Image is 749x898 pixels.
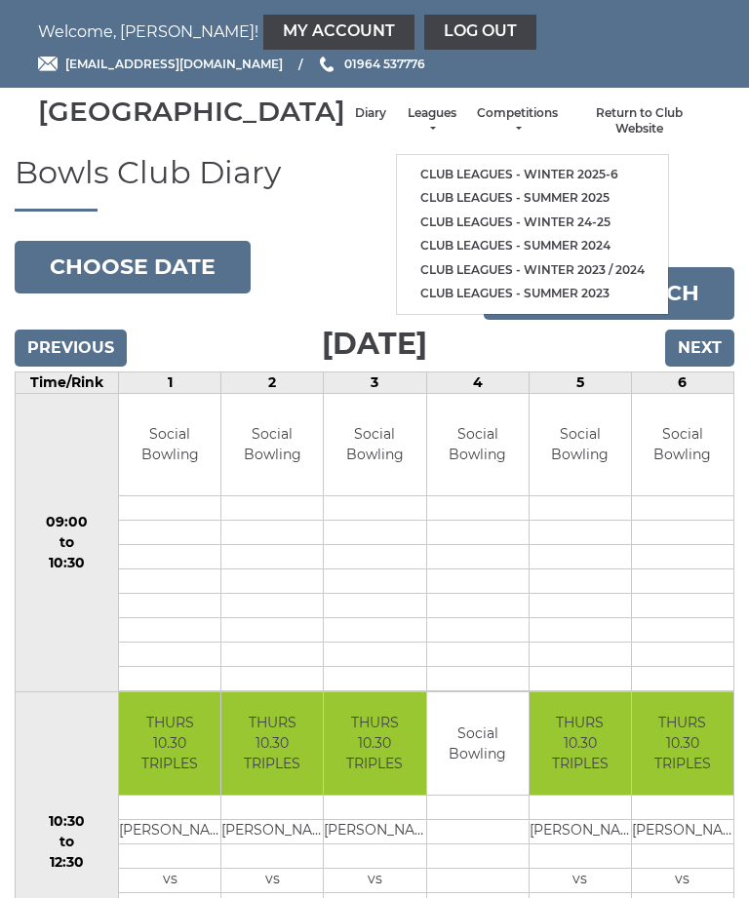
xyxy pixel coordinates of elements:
[324,371,426,393] td: 3
[529,371,631,393] td: 5
[317,55,425,73] a: Phone us 01964 537776
[15,155,734,212] h1: Bowls Club Diary
[324,819,425,843] td: [PERSON_NAME]
[397,163,668,187] a: Club leagues - Winter 2025-6
[221,692,323,795] td: THURS 10.30 TRIPLES
[427,692,529,795] td: Social Bowling
[397,186,668,211] a: Club leagues - Summer 2025
[38,55,283,73] a: Email [EMAIL_ADDRESS][DOMAIN_NAME]
[16,371,119,393] td: Time/Rink
[396,154,669,315] ul: Leagues
[221,394,323,496] td: Social Bowling
[530,394,631,496] td: Social Bowling
[397,211,668,235] a: Club leagues - Winter 24-25
[397,234,668,258] a: Club leagues - Summer 2024
[427,394,529,496] td: Social Bowling
[632,692,733,795] td: THURS 10.30 TRIPLES
[38,15,711,50] nav: Welcome, [PERSON_NAME]!
[16,393,119,692] td: 09:00 to 10:30
[119,868,220,892] td: vs
[397,282,668,306] a: Club leagues - Summer 2023
[424,15,536,50] a: Log out
[530,692,631,795] td: THURS 10.30 TRIPLES
[632,394,733,496] td: Social Bowling
[15,241,251,293] button: Choose date
[344,57,425,71] span: 01964 537776
[530,819,631,843] td: [PERSON_NAME]
[406,105,457,137] a: Leagues
[119,819,220,843] td: [PERSON_NAME]
[119,394,220,496] td: Social Bowling
[631,371,733,393] td: 6
[119,692,220,795] td: THURS 10.30 TRIPLES
[530,868,631,892] td: vs
[65,57,283,71] span: [EMAIL_ADDRESS][DOMAIN_NAME]
[221,868,323,892] td: vs
[320,57,334,72] img: Phone us
[355,105,386,122] a: Diary
[221,819,323,843] td: [PERSON_NAME]
[38,97,345,127] div: [GEOGRAPHIC_DATA]
[665,330,734,367] input: Next
[263,15,414,50] a: My Account
[221,371,324,393] td: 2
[324,394,425,496] td: Social Bowling
[577,105,701,137] a: Return to Club Website
[632,819,733,843] td: [PERSON_NAME]
[324,868,425,892] td: vs
[119,371,221,393] td: 1
[477,105,558,137] a: Competitions
[397,258,668,283] a: Club leagues - Winter 2023 / 2024
[15,330,127,367] input: Previous
[632,868,733,892] td: vs
[324,692,425,795] td: THURS 10.30 TRIPLES
[38,57,58,71] img: Email
[426,371,529,393] td: 4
